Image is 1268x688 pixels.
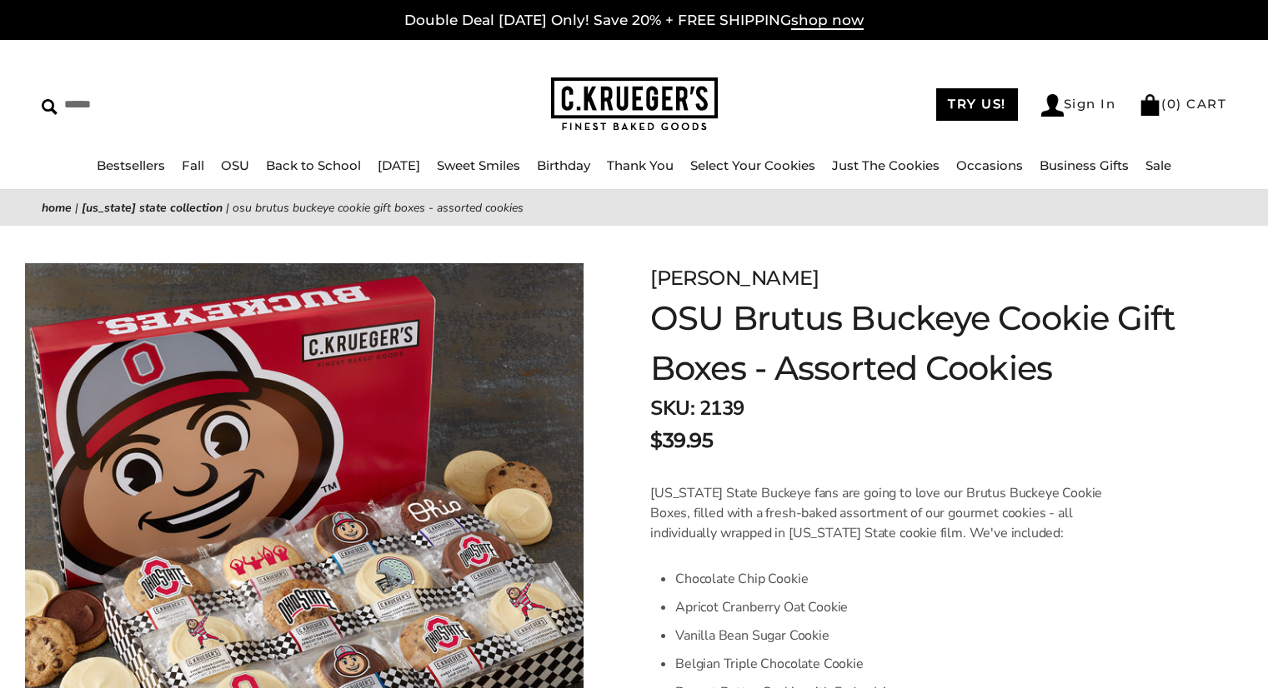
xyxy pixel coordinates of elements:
[182,157,204,173] a: Fall
[13,625,173,675] iframe: Sign Up via Text for Offers
[1041,94,1064,117] img: Account
[956,157,1023,173] a: Occasions
[650,293,1182,393] h1: OSU Brutus Buckeye Cookie Gift Boxes - Assorted Cookies
[1041,94,1116,117] a: Sign In
[97,157,165,173] a: Bestsellers
[537,157,590,173] a: Birthday
[650,395,694,421] strong: SKU:
[650,263,1182,293] div: [PERSON_NAME]
[1145,157,1171,173] a: Sale
[675,593,1106,621] li: Apricot Cranberry Oat Cookie
[690,157,815,173] a: Select Your Cookies
[675,621,1106,650] li: Vanilla Bean Sugar Cookie
[791,12,864,30] span: shop now
[233,200,524,216] span: OSU Brutus Buckeye Cookie Gift Boxes - Assorted Cookies
[226,200,229,216] span: |
[936,88,1018,121] a: TRY US!
[82,200,223,216] a: [US_STATE] State Collection
[221,157,249,173] a: OSU
[551,77,718,132] img: C.KRUEGER'S
[42,92,323,117] input: Search
[42,200,72,216] a: Home
[832,157,940,173] a: Just The Cookies
[42,99,58,115] img: Search
[675,565,1106,593] li: Chocolate Chip Cookie
[1040,157,1129,173] a: Business Gifts
[699,395,744,421] span: 2139
[378,157,420,173] a: [DATE]
[437,157,520,173] a: Sweet Smiles
[1139,94,1161,116] img: Bag
[75,200,78,216] span: |
[1139,96,1226,112] a: (0) CART
[42,198,1226,217] nav: breadcrumbs
[607,157,674,173] a: Thank You
[650,426,713,456] span: $39.95
[1167,96,1177,112] span: 0
[675,650,1106,678] li: Belgian Triple Chocolate Cookie
[404,12,864,30] a: Double Deal [DATE] Only! Save 20% + FREE SHIPPINGshop now
[650,483,1106,543] p: [US_STATE] State Buckeye fans are going to love our Brutus Buckeye Cookie Boxes, filled with a fr...
[266,157,361,173] a: Back to School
